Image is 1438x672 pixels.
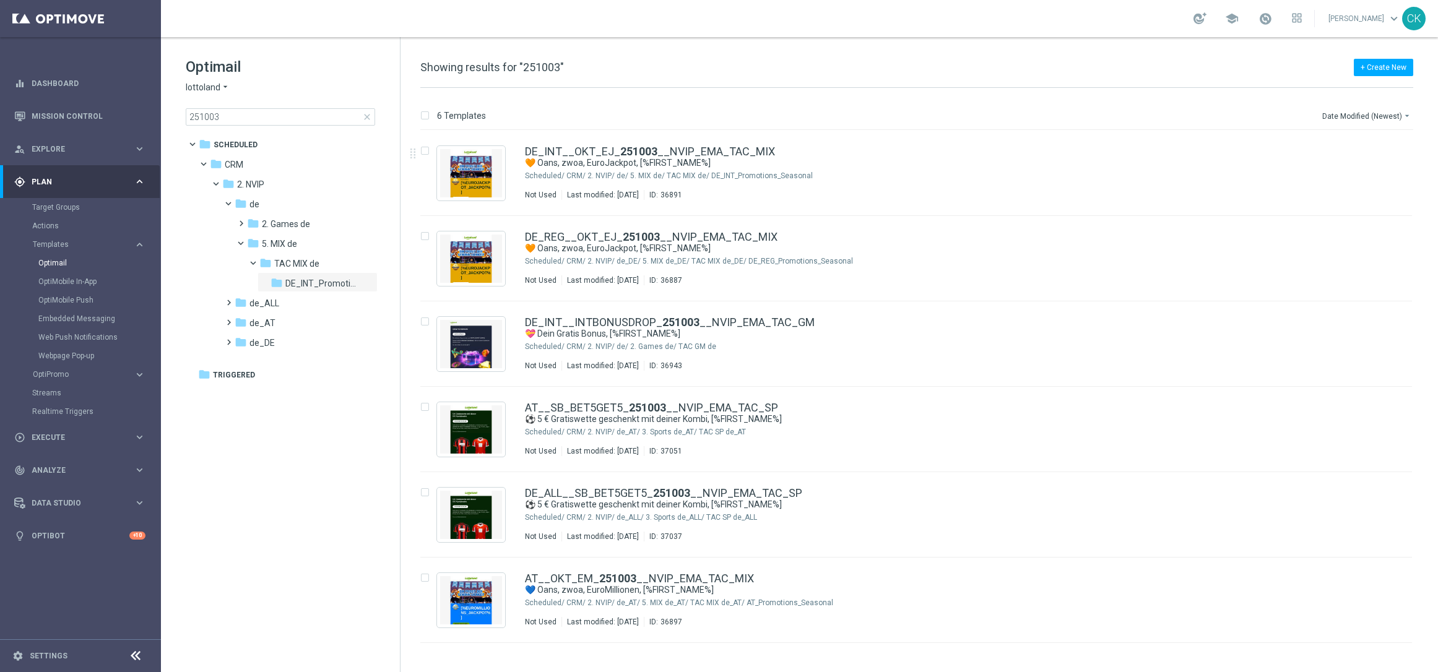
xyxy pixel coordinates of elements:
[14,176,25,187] i: gps_fixed
[186,82,220,93] span: lottoland
[420,61,564,74] span: Showing results for "251003"
[235,197,247,210] i: folder
[32,388,129,398] a: Streams
[440,405,502,454] img: 37051.jpeg
[566,512,1360,522] div: Scheduled/CRM/2. NVIP/de_ALL/3. Sports de_ALL/TAC SP de_ALL
[525,342,565,351] div: Scheduled/
[566,256,1360,266] div: Scheduled/CRM/2. NVIP/de_DE/5. MIX de_DE/TAC MIX de_DE/DE_REG_Promotions_Seasonal
[408,387,1436,472] div: Press SPACE to select this row.
[525,512,565,522] div: Scheduled/
[661,446,682,456] div: 37051
[247,217,259,230] i: folder
[32,145,134,153] span: Explore
[14,498,146,508] button: Data Studio keyboard_arrow_right
[210,158,222,170] i: folder
[271,277,283,289] i: folder
[1321,108,1413,123] button: Date Modified (Newest)arrow_drop_down
[662,316,700,329] b: 251003
[235,296,247,309] i: folder
[32,402,160,421] div: Realtime Triggers
[661,617,682,627] div: 36897
[14,465,25,476] i: track_changes
[14,79,146,88] button: equalizer Dashboard
[38,258,129,268] a: Optimail
[32,235,160,365] div: Templates
[408,472,1436,558] div: Press SPACE to select this row.
[525,499,1332,510] a: ⚽ 5 € Gratiswette geschenkt mit deiner Kombi, [%FIRST_NAME%]
[38,347,160,365] div: Webpage Pop-up
[38,309,160,328] div: Embedded Messaging
[440,576,502,624] img: 36897.jpeg
[14,531,146,541] button: lightbulb Optibot +10
[14,498,134,509] div: Data Studio
[14,100,145,132] div: Mission Control
[525,402,778,413] a: AT__SB_BET5GET5_251003__NVIP_EMA_TAC_SP
[525,190,557,200] div: Not Used
[14,144,25,155] i: person_search
[14,432,25,443] i: play_circle_outline
[274,258,319,269] span: TAC MIX de
[262,238,297,249] span: 5. MIX de
[186,108,375,126] input: Search Template
[14,111,146,121] div: Mission Control
[235,316,247,329] i: folder
[12,650,24,661] i: settings
[440,491,502,539] img: 37037.jpeg
[14,177,146,187] button: gps_fixed Plan keyboard_arrow_right
[213,369,255,381] span: Triggered
[235,336,247,348] i: folder
[32,100,145,132] a: Mission Control
[186,57,375,77] h1: Optimail
[1402,7,1426,30] div: CK
[644,190,682,200] div: ID:
[644,275,682,285] div: ID:
[33,241,121,248] span: Templates
[525,573,754,584] a: AT__OKT_EM_251003__NVIP_EMA_TAC_MIX
[220,82,230,93] i: arrow_drop_down
[525,584,1332,596] a: 💙 Oans, zwoa, EuroMillionen, [%FIRST_NAME%]
[562,617,644,627] div: Last modified: [DATE]
[1387,12,1401,25] span: keyboard_arrow_down
[525,231,777,243] a: DE_REG__OKT_EJ_251003__NVIP_EMA_TAC_MIX
[14,519,145,552] div: Optibot
[562,190,644,200] div: Last modified: [DATE]
[32,198,160,217] div: Target Groups
[362,112,372,122] span: close
[32,221,129,231] a: Actions
[32,434,134,441] span: Execute
[38,254,160,272] div: Optimail
[562,446,644,456] div: Last modified: [DATE]
[525,328,1332,340] a: 💝 Dein Gratis Bonus, [%FIRST_NAME%]
[525,617,557,627] div: Not Used
[408,558,1436,643] div: Press SPACE to select this row.
[408,216,1436,301] div: Press SPACE to select this row.
[1327,9,1402,28] a: [PERSON_NAME]keyboard_arrow_down
[437,110,486,121] p: 6 Templates
[525,157,1332,169] a: 🧡 Oans, zwoa, EuroJackpot, [%FIRST_NAME%]
[199,138,211,150] i: folder
[38,295,129,305] a: OptiMobile Push
[440,149,502,197] img: 36891.jpeg
[38,277,129,286] a: OptiMobile In-App
[525,243,1360,254] div: 🧡 Oans, zwoa, EuroJackpot, [%FIRST_NAME%]
[525,446,557,456] div: Not Used
[222,178,235,190] i: folder
[14,144,146,154] button: person_search Explore keyboard_arrow_right
[525,499,1360,510] div: ⚽ 5 € Gratiswette geschenkt mit deiner Kombi, [%FIRST_NAME%]
[408,131,1436,216] div: Press SPACE to select this row.
[129,532,145,540] div: +10
[38,272,160,291] div: OptiMobile In-App
[623,230,660,243] b: 251003
[525,427,565,437] div: Scheduled/
[644,446,682,456] div: ID:
[198,368,210,381] i: folder
[134,176,145,187] i: keyboard_arrow_right
[525,157,1360,169] div: 🧡 Oans, zwoa, EuroJackpot, [%FIRST_NAME%]
[525,584,1360,596] div: 💙 Oans, zwoa, EuroMillionen, [%FIRST_NAME%]
[566,427,1360,437] div: Scheduled/CRM/2. NVIP/de_AT/3. Sports de_AT/TAC SP de_AT
[32,384,160,402] div: Streams
[134,143,145,155] i: keyboard_arrow_right
[134,239,145,251] i: keyboard_arrow_right
[525,361,557,371] div: Not Used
